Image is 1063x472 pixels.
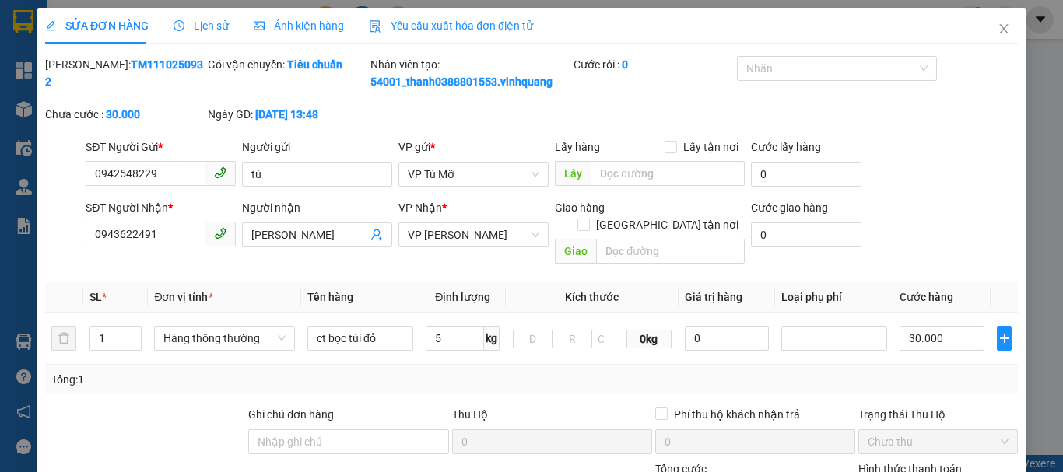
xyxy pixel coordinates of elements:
th: Loại phụ phí [775,282,893,313]
span: Hàng thông thường [163,327,286,350]
span: Lấy tận nơi [676,138,744,156]
span: plus [998,332,1011,344]
input: Ghi chú đơn hàng [248,429,448,454]
div: VP gửi [398,138,549,156]
label: Cước giao hàng [750,201,827,214]
img: icon [369,20,381,33]
span: Thu Hộ [451,408,487,421]
div: SĐT Người Nhận [86,199,236,216]
div: Gói vận chuyển: [208,56,367,73]
span: phone [214,227,226,239]
input: VD: Bàn, Ghế [307,326,413,351]
span: Lấy hàng [555,141,600,153]
div: Chưa cước : [45,106,205,123]
div: [PERSON_NAME]: [45,56,205,90]
span: VP Nhận [398,201,442,214]
span: Phí thu hộ khách nhận trả [668,406,806,423]
span: Kích thước [565,291,619,303]
div: SĐT Người Gửi [86,138,236,156]
span: edit [45,20,56,31]
span: Giao [555,239,596,264]
div: Trạng thái Thu Hộ [858,406,1018,423]
span: clock-circle [174,20,184,31]
span: Lấy [555,161,591,186]
div: Người nhận [242,199,392,216]
input: C [591,330,627,348]
span: 0kg [627,330,672,348]
b: Tiêu chuẩn [287,58,342,71]
strong: CÔNG TY TNHH VĨNH QUANG [114,26,325,43]
span: kg [484,326,500,351]
span: Yêu cầu xuất hóa đơn điện tử [369,19,533,32]
label: Cước lấy hàng [750,141,820,153]
div: Nhân viên tạo: [370,56,570,90]
strong: : [DOMAIN_NAME] [150,80,288,95]
span: Đơn vị tính [154,291,212,303]
input: R [552,330,591,348]
b: 30.000 [106,108,140,121]
span: Giao hàng [555,201,605,214]
span: picture [254,20,265,31]
span: phone [214,166,226,179]
input: Cước giao hàng [750,222,861,247]
input: Cước lấy hàng [750,162,861,187]
div: Người gửi [242,138,392,156]
strong: Hotline : 0889 23 23 23 [169,65,270,77]
span: SL [89,291,102,303]
div: Tổng: 1 [51,371,412,388]
strong: PHIẾU GỬI HÀNG [156,46,282,62]
span: user-add [370,229,383,241]
b: 54001_thanh0388801553.vinhquang [370,75,553,88]
b: 0 [622,58,628,71]
span: Website [150,82,187,94]
div: Cước rồi : [574,56,733,73]
span: Chưa thu [868,430,1009,453]
button: plus [997,326,1012,351]
input: D [513,330,553,348]
span: SỬA ĐƠN HÀNG [45,19,149,32]
button: delete [51,326,76,351]
span: close [998,23,1010,35]
span: Lịch sử [174,19,229,32]
span: VP Tú Mỡ [408,163,539,186]
input: Dọc đường [591,161,744,186]
span: Ảnh kiện hàng [254,19,344,32]
span: Giá trị hàng [684,291,742,303]
b: TM1110250932 [45,58,203,88]
div: Ngày GD: [208,106,367,123]
input: Dọc đường [596,239,744,264]
span: Tên hàng [307,291,353,303]
span: Cước hàng [900,291,953,303]
span: VP LÊ HỒNG PHONG [408,223,539,246]
button: Close [982,8,1026,51]
span: [GEOGRAPHIC_DATA] tận nơi [589,216,744,233]
label: Ghi chú đơn hàng [248,408,334,421]
span: Định lượng [435,291,490,303]
b: [DATE] 13:48 [255,108,318,121]
img: logo [16,24,89,97]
